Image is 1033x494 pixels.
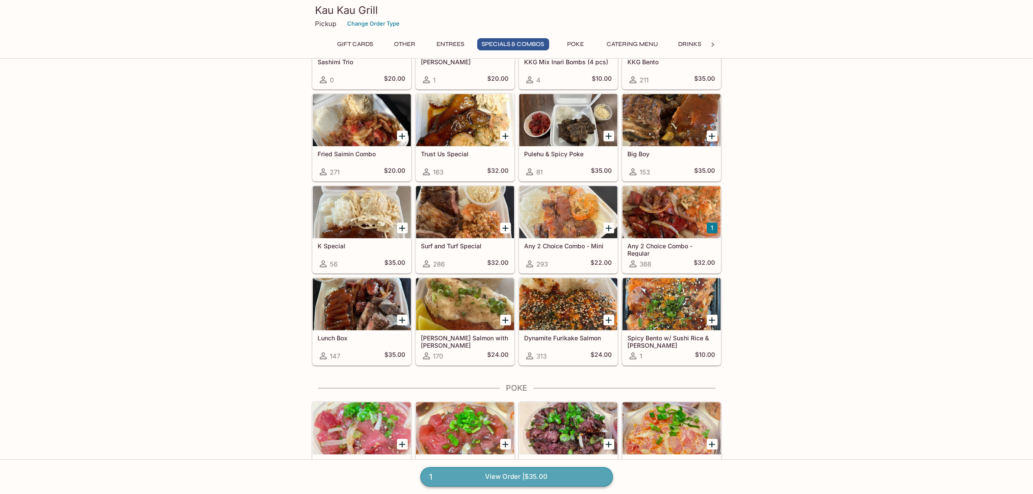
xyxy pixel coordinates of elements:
h5: $35.00 [385,259,406,269]
button: Add Big Boy [707,131,718,142]
button: Change Order Type [344,17,404,30]
a: Any 2 Choice Combo - Regular368$32.00 [622,186,721,273]
h5: $10.00 [695,351,715,361]
h5: $22.00 [591,259,612,269]
button: Entrees [431,38,470,50]
button: Add Shoyu Ginger Ahi [397,439,408,450]
button: Add Fried Saimin Combo [397,131,408,142]
h5: Lunch Box [318,334,406,342]
h5: Any 2 Choice Combo - Regular [628,242,715,257]
span: 56 [330,260,338,268]
h5: Limu Shoyu Ahi [525,458,612,466]
h5: K Special [318,242,406,250]
div: Any 2 Choice Combo - Regular [623,186,721,238]
h5: Any 2 Choice Combo - Mini [525,242,612,250]
h5: $24.00 [591,351,612,361]
span: 271 [330,168,340,176]
h5: Pulehu & Spicy Poke [525,150,612,158]
button: Add Spicy Bento w/ Sushi Rice & Nori [707,315,718,326]
h5: $20.00 [488,75,509,85]
a: 1View Order |$35.00 [420,467,613,486]
div: Dynamite Furikake Salmon [519,278,617,330]
h5: $35.00 [385,351,406,361]
h5: [PERSON_NAME] Salmon with [PERSON_NAME] [421,334,509,349]
div: Any 2 Choice Combo - Mini [519,186,617,238]
span: 211 [640,76,649,84]
h5: KKG Bento [628,58,715,66]
h5: $35.00 [591,167,612,177]
p: Pickup [315,20,337,28]
span: 163 [433,168,444,176]
a: Fried Saimin Combo271$20.00 [312,94,411,181]
a: Trust Us Special163$32.00 [416,94,515,181]
span: 0 [330,76,334,84]
h5: Dynamite Furikake Salmon [525,334,612,342]
button: Add Lunch Box [397,315,408,326]
button: Add Limu Shoyu Ahi [603,439,614,450]
div: Shoyu Ahi [416,402,514,454]
button: Add Trust Us Special [500,131,511,142]
span: 153 [640,168,650,176]
span: 170 [433,352,443,360]
button: Add Dynamite Furikake Salmon [603,315,614,326]
div: Lunch Box [313,278,411,330]
h5: $35.00 [695,75,715,85]
span: 81 [537,168,543,176]
h5: Spicy Ahi [628,458,715,466]
span: 286 [433,260,445,268]
button: Add K Special [397,223,408,234]
div: Pulehu & Spicy Poke [519,94,617,146]
button: Specials & Combos [477,38,549,50]
h5: Spicy Bento w/ Sushi Rice & [PERSON_NAME] [628,334,715,349]
span: 1 [640,352,643,360]
h5: $32.00 [488,259,509,269]
a: Any 2 Choice Combo - Mini293$22.00 [519,186,618,273]
h5: Sashimi Trio [318,58,406,66]
button: Add Spicy Ahi [707,439,718,450]
a: Shoyu Ahi38 [416,402,515,490]
div: Spicy Bento w/ Sushi Rice & Nori [623,278,721,330]
h5: Shoyu [PERSON_NAME] [318,458,406,466]
a: Dynamite Furikake Salmon313$24.00 [519,278,618,366]
a: Surf and Turf Special286$32.00 [416,186,515,273]
h5: $35.00 [695,167,715,177]
button: Add Any 2 Choice Combo - Regular [707,223,718,234]
h5: Big Boy [628,150,715,158]
button: Poke [556,38,595,50]
h5: KKG Mix Inari Bombs (4 pcs) [525,58,612,66]
button: Add Any 2 Choice Combo - Mini [603,223,614,234]
h5: Fried Saimin Combo [318,150,406,158]
span: 368 [640,260,652,268]
a: Pulehu & Spicy Poke81$35.00 [519,94,618,181]
div: K Special [313,186,411,238]
h5: $32.00 [694,259,715,269]
a: Spicy Bento w/ Sushi Rice & [PERSON_NAME]1$10.00 [622,278,721,366]
h5: [PERSON_NAME] [421,58,509,66]
div: Fried Saimin Combo [313,94,411,146]
span: 1 [433,76,436,84]
h5: Trust Us Special [421,150,509,158]
h5: $20.00 [384,75,406,85]
h5: $10.00 [592,75,612,85]
a: [PERSON_NAME] Salmon with [PERSON_NAME]170$24.00 [416,278,515,366]
h5: $24.00 [488,351,509,361]
div: Big Boy [623,94,721,146]
div: Limu Shoyu Ahi [519,402,617,454]
span: 293 [537,260,548,268]
h4: Poke [312,383,721,393]
div: Trust Us Special [416,94,514,146]
h5: Surf and Turf Special [421,242,509,250]
a: K Special56$35.00 [312,186,411,273]
h5: $20.00 [384,167,406,177]
span: 4 [537,76,541,84]
div: Shoyu Ginger Ahi [313,402,411,454]
div: Ora King Salmon with Aburi Garlic Mayo [416,278,514,330]
button: Other [385,38,424,50]
button: Add Surf and Turf Special [500,223,511,234]
span: 313 [537,352,547,360]
a: Big Boy153$35.00 [622,94,721,181]
div: Spicy Ahi [623,402,721,454]
span: 1 [424,471,438,483]
a: Lunch Box147$35.00 [312,278,411,366]
a: Spicy Ahi130 [622,402,721,490]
